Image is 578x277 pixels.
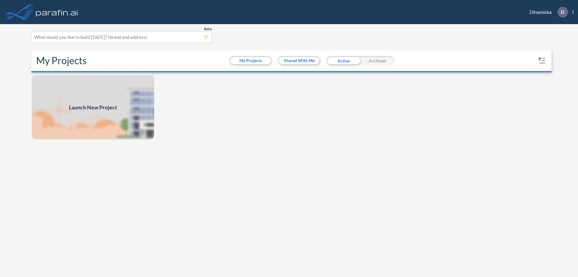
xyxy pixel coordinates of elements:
[521,7,573,17] div: Dinamicka
[31,75,155,140] a: Launch New Project
[561,9,564,15] p: D
[31,75,155,140] img: add
[69,103,117,112] span: Launch New Project
[36,55,87,66] h2: My Projects
[35,6,79,18] img: logo
[230,57,271,64] button: My Projects
[326,56,360,65] div: Active
[279,57,319,64] button: Shared With Me
[537,56,547,65] button: sort
[360,56,394,65] div: Archived
[204,27,212,31] span: Beta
